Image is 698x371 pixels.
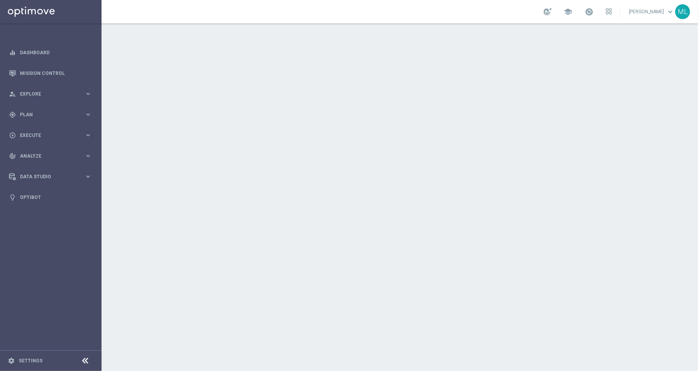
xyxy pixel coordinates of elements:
[9,132,84,139] div: Execute
[9,187,92,208] div: Optibot
[9,49,16,56] i: equalizer
[9,70,92,76] button: Mission Control
[9,173,84,180] div: Data Studio
[84,152,92,160] i: keyboard_arrow_right
[9,153,84,160] div: Analyze
[20,187,92,208] a: Optibot
[9,111,16,118] i: gps_fixed
[20,112,84,117] span: Plan
[20,42,92,63] a: Dashboard
[84,90,92,98] i: keyboard_arrow_right
[9,194,16,201] i: lightbulb
[564,7,572,16] span: school
[9,91,16,98] i: person_search
[9,153,16,160] i: track_changes
[84,111,92,118] i: keyboard_arrow_right
[20,174,84,179] span: Data Studio
[9,50,92,56] button: equalizer Dashboard
[20,63,92,83] a: Mission Control
[9,132,16,139] i: play_circle_outline
[84,131,92,139] i: keyboard_arrow_right
[666,7,675,16] span: keyboard_arrow_down
[9,42,92,63] div: Dashboard
[19,359,43,363] a: Settings
[20,133,84,138] span: Execute
[9,63,92,83] div: Mission Control
[9,91,92,97] button: person_search Explore keyboard_arrow_right
[9,174,92,180] button: Data Studio keyboard_arrow_right
[9,153,92,159] button: track_changes Analyze keyboard_arrow_right
[628,6,675,18] a: [PERSON_NAME]keyboard_arrow_down
[9,194,92,201] button: lightbulb Optibot
[20,154,84,158] span: Analyze
[20,92,84,96] span: Explore
[8,357,15,364] i: settings
[9,112,92,118] button: gps_fixed Plan keyboard_arrow_right
[9,132,92,138] button: play_circle_outline Execute keyboard_arrow_right
[675,4,690,19] div: ML
[84,173,92,180] i: keyboard_arrow_right
[9,91,84,98] div: Explore
[9,111,84,118] div: Plan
